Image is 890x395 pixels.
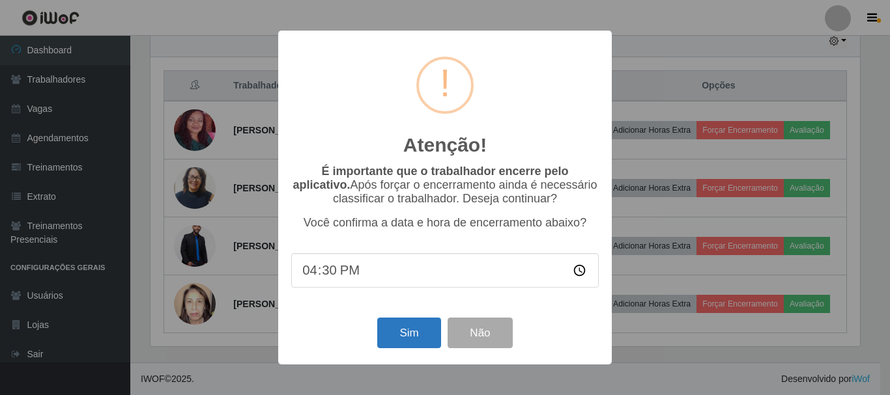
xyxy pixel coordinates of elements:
[293,165,568,191] b: É importante que o trabalhador encerre pelo aplicativo.
[377,318,440,348] button: Sim
[291,216,599,230] p: Você confirma a data e hora de encerramento abaixo?
[403,133,487,157] h2: Atenção!
[448,318,512,348] button: Não
[291,165,599,206] p: Após forçar o encerramento ainda é necessário classificar o trabalhador. Deseja continuar?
